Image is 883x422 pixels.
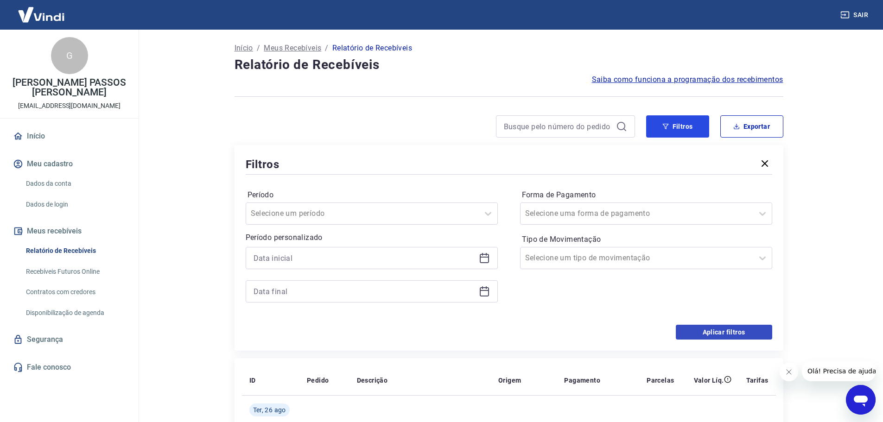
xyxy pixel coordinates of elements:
a: Dados da conta [22,174,127,193]
p: / [257,43,260,54]
a: Dados de login [22,195,127,214]
a: Disponibilização de agenda [22,303,127,322]
p: Origem [498,376,521,385]
p: [PERSON_NAME] PASSOS [PERSON_NAME] [7,78,131,97]
a: Início [11,126,127,146]
button: Filtros [646,115,709,138]
p: Tarifas [746,376,769,385]
button: Sair [839,6,872,24]
a: Relatório de Recebíveis [22,241,127,260]
input: Busque pelo número do pedido [504,120,612,133]
a: Saiba como funciona a programação dos recebimentos [592,74,783,85]
a: Recebíveis Futuros Online [22,262,127,281]
span: Olá! Precisa de ajuda? [6,6,78,14]
p: ID [249,376,256,385]
a: Fale conosco [11,357,127,378]
button: Meu cadastro [11,154,127,174]
a: Contratos com credores [22,283,127,302]
img: Vindi [11,0,71,29]
iframe: Mensagem da empresa [802,361,876,381]
iframe: Botão para abrir a janela de mensagens [846,385,876,415]
a: Início [235,43,253,54]
h4: Relatório de Recebíveis [235,56,783,74]
p: Parcelas [647,376,674,385]
button: Aplicar filtros [676,325,772,340]
button: Meus recebíveis [11,221,127,241]
p: Valor Líq. [694,376,724,385]
p: Relatório de Recebíveis [332,43,412,54]
p: Período personalizado [246,232,498,243]
a: Segurança [11,329,127,350]
input: Data final [254,284,475,298]
p: Pedido [307,376,329,385]
p: [EMAIL_ADDRESS][DOMAIN_NAME] [18,101,121,111]
button: Exportar [720,115,783,138]
p: Pagamento [564,376,600,385]
input: Data inicial [254,251,475,265]
h5: Filtros [246,157,280,172]
label: Tipo de Movimentação [522,234,770,245]
div: G [51,37,88,74]
iframe: Fechar mensagem [780,363,798,381]
span: Ter, 26 ago [253,405,286,415]
p: Descrição [357,376,388,385]
label: Período [248,189,496,201]
a: Meus Recebíveis [264,43,321,54]
label: Forma de Pagamento [522,189,770,201]
p: / [325,43,328,54]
